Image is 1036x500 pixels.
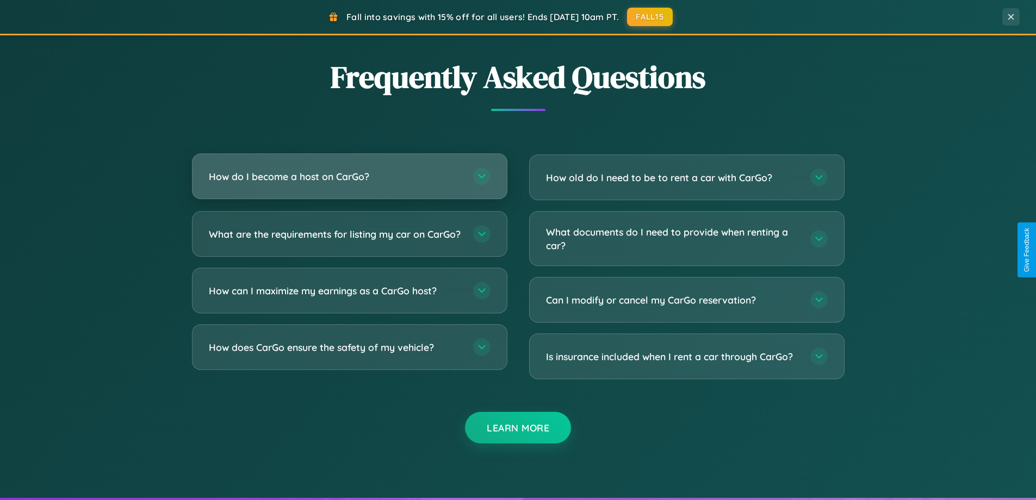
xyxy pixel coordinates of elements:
[546,293,799,307] h3: Can I modify or cancel my CarGo reservation?
[209,227,462,241] h3: What are the requirements for listing my car on CarGo?
[1023,228,1031,272] div: Give Feedback
[546,171,799,184] h3: How old do I need to be to rent a car with CarGo?
[546,350,799,363] h3: Is insurance included when I rent a car through CarGo?
[546,225,799,252] h3: What documents do I need to provide when renting a car?
[192,56,845,98] h2: Frequently Asked Questions
[209,170,462,183] h3: How do I become a host on CarGo?
[465,412,571,443] button: Learn More
[627,8,673,26] button: FALL15
[209,284,462,298] h3: How can I maximize my earnings as a CarGo host?
[209,341,462,354] h3: How does CarGo ensure the safety of my vehicle?
[346,11,619,22] span: Fall into savings with 15% off for all users! Ends [DATE] 10am PT.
